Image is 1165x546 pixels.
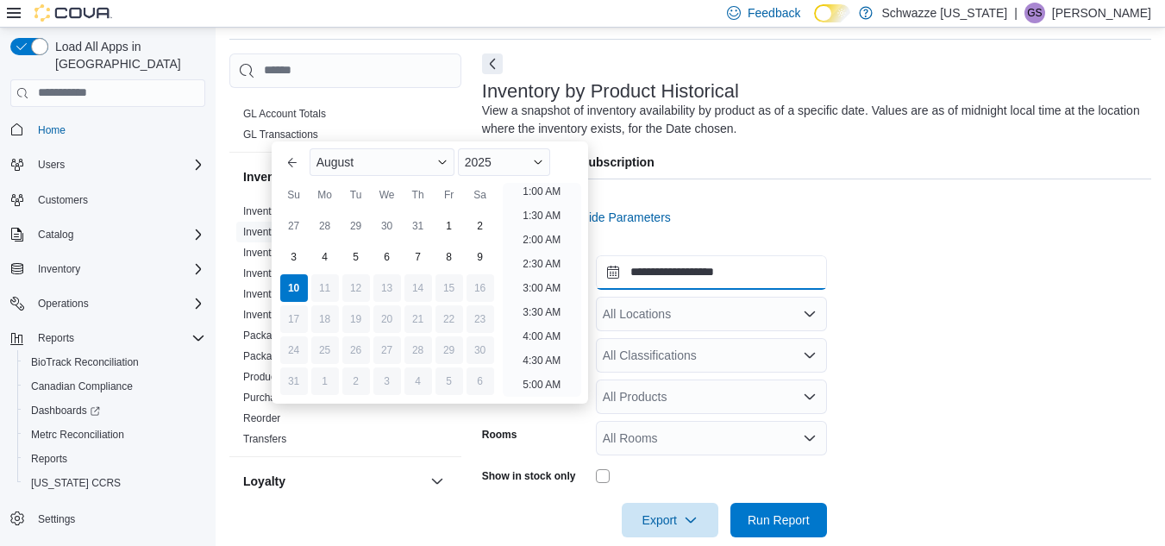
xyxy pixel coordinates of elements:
[31,154,72,175] button: Users
[280,274,308,302] div: day-10
[34,4,112,22] img: Cova
[516,181,567,202] li: 1:00 AM
[516,302,567,323] li: 3:30 AM
[748,4,800,22] span: Feedback
[1014,3,1018,23] p: |
[243,246,351,260] span: Inventory Count Details
[748,511,810,529] span: Run Report
[31,328,81,348] button: Reports
[48,38,205,72] span: Load All Apps in [GEOGRAPHIC_DATA]
[31,452,67,466] span: Reports
[38,262,80,276] span: Inventory
[31,380,133,393] span: Canadian Compliance
[243,168,423,185] button: Inventory
[803,390,817,404] button: Open list of options
[404,212,432,240] div: day-31
[243,287,382,301] span: Inventory On Hand by Product
[24,400,205,421] span: Dashboards
[311,367,339,395] div: day-1
[24,352,146,373] a: BioTrack Reconciliation
[404,336,432,364] div: day-28
[17,423,212,447] button: Metrc Reconciliation
[814,4,850,22] input: Dark Mode
[280,243,308,271] div: day-3
[814,22,815,23] span: Dark Mode
[38,331,74,345] span: Reports
[1027,3,1042,23] span: GS
[516,326,567,347] li: 4:00 AM
[243,267,387,279] a: Inventory On Hand by Package
[279,148,306,176] button: Previous Month
[404,305,432,333] div: day-21
[24,424,131,445] a: Metrc Reconciliation
[1052,3,1151,23] p: [PERSON_NAME]
[243,204,345,218] span: Inventory Adjustments
[24,376,140,397] a: Canadian Compliance
[342,336,370,364] div: day-26
[243,128,318,141] span: GL Transactions
[243,309,348,321] a: Inventory Transactions
[243,371,333,383] a: Product Expirations
[467,243,494,271] div: day-9
[38,193,88,207] span: Customers
[467,336,494,364] div: day-30
[3,505,212,530] button: Settings
[311,181,339,209] div: Mo
[243,412,280,424] a: Reorder
[31,259,205,279] span: Inventory
[803,348,817,362] button: Open list of options
[516,205,567,226] li: 1:30 AM
[342,274,370,302] div: day-12
[24,473,128,493] a: [US_STATE] CCRS
[467,274,494,302] div: day-16
[243,473,285,490] h3: Loyalty
[17,350,212,374] button: BioTrack Reconciliation
[243,329,318,342] span: Package Details
[404,243,432,271] div: day-7
[243,350,318,362] a: Package History
[17,447,212,471] button: Reports
[435,367,463,395] div: day-5
[311,274,339,302] div: day-11
[311,305,339,333] div: day-18
[31,355,139,369] span: BioTrack Reconciliation
[553,200,678,235] button: Hide Parameters
[545,145,655,179] span: Email Subscription
[503,183,581,397] ul: Time
[38,158,65,172] span: Users
[24,376,205,397] span: Canadian Compliance
[31,189,205,210] span: Customers
[243,392,322,404] a: Purchase Orders
[31,259,87,279] button: Inventory
[24,473,205,493] span: Washington CCRS
[482,428,517,442] label: Rooms
[24,449,74,469] a: Reports
[458,148,550,176] div: Button. Open the year selector. 2025 is currently selected.
[342,367,370,395] div: day-2
[482,53,503,74] button: Next
[31,509,82,530] a: Settings
[311,212,339,240] div: day-28
[316,155,354,169] span: August
[435,243,463,271] div: day-8
[243,349,318,363] span: Package History
[1024,3,1045,23] div: Gulzar Sayall
[881,3,1007,23] p: Schwazze [US_STATE]
[516,229,567,250] li: 2:00 AM
[229,201,461,456] div: Inventory
[243,226,384,238] a: Inventory by Product Historical
[580,209,671,226] span: Hide Parameters
[31,293,96,314] button: Operations
[516,350,567,371] li: 4:30 AM
[311,336,339,364] div: day-25
[31,476,121,490] span: [US_STATE] CCRS
[280,336,308,364] div: day-24
[465,155,492,169] span: 2025
[435,274,463,302] div: day-15
[373,305,401,333] div: day-20
[803,307,817,321] button: Open list of options
[38,297,89,311] span: Operations
[38,228,73,242] span: Catalog
[482,102,1143,138] div: View a snapshot of inventory availability by product as of a specific date. Values are as of midn...
[342,305,370,333] div: day-19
